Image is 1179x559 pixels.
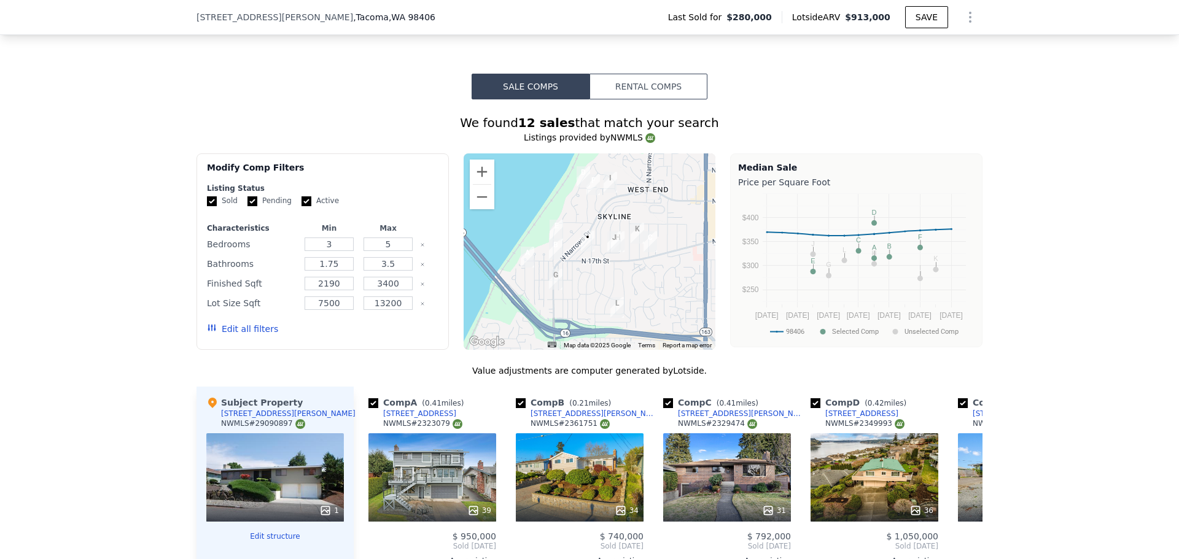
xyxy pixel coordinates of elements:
text: [DATE] [786,311,809,320]
div: 6818 N 11th St [610,297,624,318]
div: Modify Comp Filters [207,161,438,183]
div: NWMLS # 2311288 [973,418,1052,429]
span: $ 792,000 [747,531,791,541]
a: Open this area in Google Maps (opens a new window) [467,334,507,350]
button: Show Options [958,5,982,29]
div: 1 [319,504,339,517]
span: ( miles) [417,399,469,407]
div: Listings provided by NWMLS [196,131,982,144]
span: $ 1,050,000 [886,531,938,541]
div: Subject Property [206,396,303,409]
text: [DATE] [847,311,870,320]
img: NWMLS Logo [600,419,610,429]
span: Sold [DATE] [368,541,496,551]
div: Bedrooms [207,236,297,253]
text: C [856,236,861,244]
text: D [872,209,877,216]
div: 1755 N Jackson Ave [550,220,563,241]
div: Price per Square Foot [738,174,975,191]
a: [STREET_ADDRESS][PERSON_NAME] [958,409,1100,418]
text: $400 [742,214,759,222]
svg: A chart. [738,191,975,344]
text: E [811,257,815,264]
text: K [933,255,938,262]
text: [DATE] [908,311,932,320]
text: 98406 [786,328,804,336]
div: NWMLS # 2323079 [383,418,462,429]
span: 0.41 [719,399,736,407]
div: Finished Sqft [207,275,297,292]
button: Edit all filters [207,323,278,335]
span: Sold [DATE] [958,541,1086,551]
div: NWMLS # 2349993 [825,418,905,429]
text: L [842,246,846,253]
div: Min [302,223,356,233]
div: 31 [762,504,786,517]
div: NWMLS # 2361751 [531,418,610,429]
div: Max [361,223,415,233]
span: ( miles) [564,399,616,407]
div: 1707 N Jackson Ave [549,239,562,260]
div: 6801 N 18th St [611,231,625,252]
div: [STREET_ADDRESS][PERSON_NAME] [531,409,658,418]
span: ( miles) [712,399,763,407]
button: Zoom in [470,160,494,184]
img: NWMLS Logo [747,419,757,429]
a: [STREET_ADDRESS][PERSON_NAME] [663,409,806,418]
span: Sold [DATE] [663,541,791,551]
label: Sold [207,196,238,206]
div: Bathrooms [207,255,297,272]
img: NWMLS Logo [295,419,305,429]
input: Pending [247,196,257,206]
div: 36 [909,504,933,517]
div: NWMLS # 29090897 [221,418,305,429]
text: $300 [742,261,759,270]
div: 7207 N 27th St [577,166,590,187]
text: G [826,261,831,268]
text: Selected Comp [832,328,879,336]
span: Map data ©2025 Google [564,342,631,349]
div: Comp E [958,396,1057,409]
button: Zoom out [470,185,494,209]
text: $250 [742,285,759,294]
div: 1537 N Juniper St [521,247,534,268]
span: 0.42 [868,399,884,407]
text: J [811,240,815,247]
div: [STREET_ADDRESS][PERSON_NAME] [678,409,806,418]
text: I [919,264,921,271]
div: 34 [615,504,639,517]
div: Characteristics [207,223,297,233]
a: [STREET_ADDRESS] [811,409,898,418]
button: Sale Comps [472,74,589,99]
div: 1327 N Jackson Ave [549,269,562,290]
span: ( miles) [860,399,911,407]
span: 0.41 [425,399,442,407]
div: 1745 N James St [581,231,594,252]
strong: 12 sales [518,115,575,130]
text: Unselected Comp [905,328,959,336]
button: Rental Comps [589,74,707,99]
div: Lot Size Sqft [207,295,297,312]
div: Value adjustments are computer generated by Lotside . [196,364,982,377]
button: Keyboard shortcuts [548,342,556,347]
input: Active [302,196,311,206]
span: Last Sold for [668,11,727,23]
img: NWMLS Logo [895,419,905,429]
span: Sold [DATE] [811,541,938,551]
button: Clear [420,242,425,247]
div: Comp B [516,396,616,409]
div: Listing Status [207,183,438,193]
div: 2608 Bridgeview Dr [586,174,600,195]
span: Lotside ARV [792,11,845,23]
img: Google [467,334,507,350]
div: Comp C [663,396,763,409]
button: Edit structure [206,531,344,541]
span: 0.21 [572,399,589,407]
div: We found that match your search [196,114,982,131]
a: Report a map error [663,342,712,349]
label: Active [302,196,339,206]
span: $913,000 [845,12,890,22]
button: Clear [420,282,425,287]
text: F [918,233,922,241]
span: $280,000 [726,11,772,23]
